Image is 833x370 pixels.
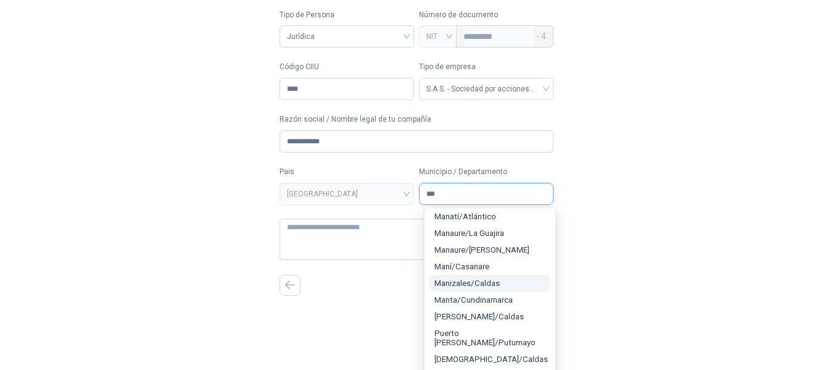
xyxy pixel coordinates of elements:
[426,27,449,46] span: NIT
[429,292,550,308] button: Manta/Cundinamarca
[426,80,546,98] span: S.A.S. - Sociedad por acciones simplificada
[429,242,550,258] button: Manaure/[PERSON_NAME]
[429,325,550,351] button: Puerto [PERSON_NAME]/Putumayo
[419,9,553,21] p: Número de documento
[434,295,513,305] span: Manta / Cundinamarca
[280,114,553,125] label: Razón social / Nombre legal de tu compañía
[429,308,550,325] button: [PERSON_NAME]/Caldas
[434,229,504,238] span: Manaure / La Guajira
[429,351,550,368] button: [DEMOGRAPHIC_DATA]/Caldas
[287,185,407,203] span: COLOMBIA
[429,275,550,292] button: Manizales/Caldas
[419,61,553,73] label: Tipo de empresa
[434,262,489,271] span: Maní / Casanare
[434,245,529,254] span: Manaure / [PERSON_NAME]
[434,312,524,321] span: [PERSON_NAME] / Caldas
[429,225,550,242] button: Manaure/La Guajira
[287,27,407,46] span: Jurídica
[429,208,550,225] button: Manatí/Atlántico
[419,166,553,178] label: Municipio / Departamento
[280,166,414,178] label: Pais
[280,9,414,21] label: Tipo de Persona
[434,355,548,364] span: [DEMOGRAPHIC_DATA] / Caldas
[429,258,550,275] button: Maní/Casanare
[536,26,546,47] span: - 4
[280,61,414,73] label: Código CIIU
[434,212,496,221] span: Manatí / Atlántico
[434,329,536,347] span: Puerto [PERSON_NAME] / Putumayo
[434,279,500,288] span: Manizales / Caldas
